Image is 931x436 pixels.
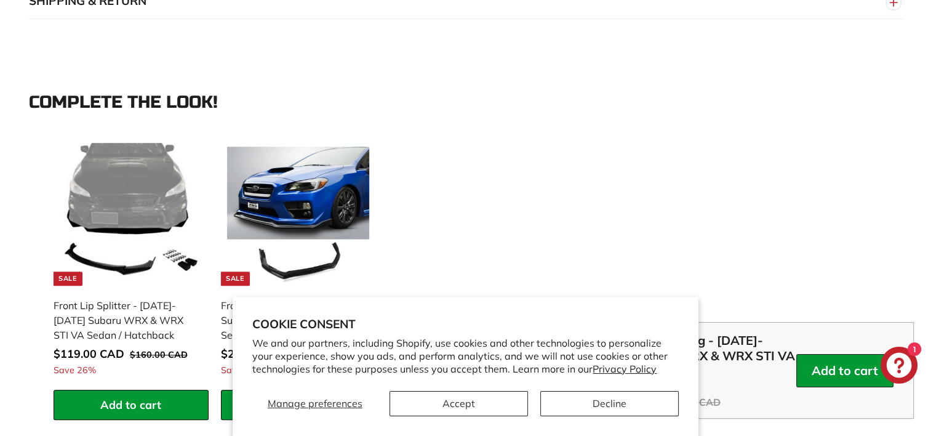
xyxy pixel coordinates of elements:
[540,391,679,416] button: Decline
[54,347,124,361] span: $119.00 CAD
[221,298,364,342] div: Front Splitter - [DATE]-[DATE] Subaru WRX & WRX STI VA Sedan / Hatchback
[221,347,292,361] span: $249.00 CAD
[593,363,657,375] a: Privacy Policy
[60,143,202,286] img: subaru impreza front lip
[54,137,209,390] a: Sale subaru impreza front lip Front Lip Splitter - [DATE]-[DATE] Subaru WRX & WRX STI VA Sedan / ...
[221,137,376,390] a: Sale Front Splitter - [DATE]-[DATE] Subaru WRX & WRX STI VA Sedan / Hatchback Save 18%
[221,272,249,286] div: Sale
[252,317,679,331] h2: Cookie consent
[54,390,209,421] button: Add to cart
[29,93,903,112] div: Complete the look!
[221,390,376,421] button: Add to cart
[252,391,377,416] button: Manage preferences
[54,364,96,377] span: Save 26%
[877,347,921,387] inbox-online-store-chat: Shopify online store chat
[390,391,528,416] button: Accept
[812,363,878,378] button-content: Add to cart
[54,298,196,342] div: Front Lip Splitter - [DATE]-[DATE] Subaru WRX & WRX STI VA Sedan / Hatchback
[252,337,679,375] p: We and our partners, including Shopify, use cookies and other technologies to personalize your ex...
[268,397,362,410] span: Manage preferences
[54,272,82,286] div: Sale
[796,354,893,387] button: Add to cart
[221,364,263,377] span: Save 18%
[100,398,161,412] span: Add to cart
[130,349,188,360] span: $160.00 CAD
